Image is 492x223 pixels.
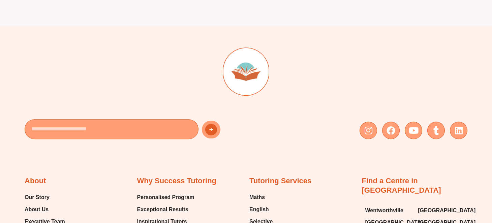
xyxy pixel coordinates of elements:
[365,205,411,216] a: Wentworthville
[137,204,194,215] a: Exceptional Results
[25,192,74,202] a: Our Story
[137,204,188,215] span: Exceptional Results
[137,176,217,186] h2: Why Success Tutoring
[25,192,50,202] span: Our Story
[362,177,441,195] a: Find a Centre in [GEOGRAPHIC_DATA]
[249,192,282,202] a: Maths
[249,204,282,215] a: English
[380,147,492,223] iframe: Chat Widget
[365,205,404,216] span: Wentworthville
[25,119,243,142] form: New Form
[137,192,194,202] a: Personalised Program
[249,176,311,186] h2: Tutoring Services
[249,204,269,215] span: English
[249,192,265,202] span: Maths
[25,176,46,186] h2: About
[25,204,49,215] span: About Us
[25,204,74,215] a: About Us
